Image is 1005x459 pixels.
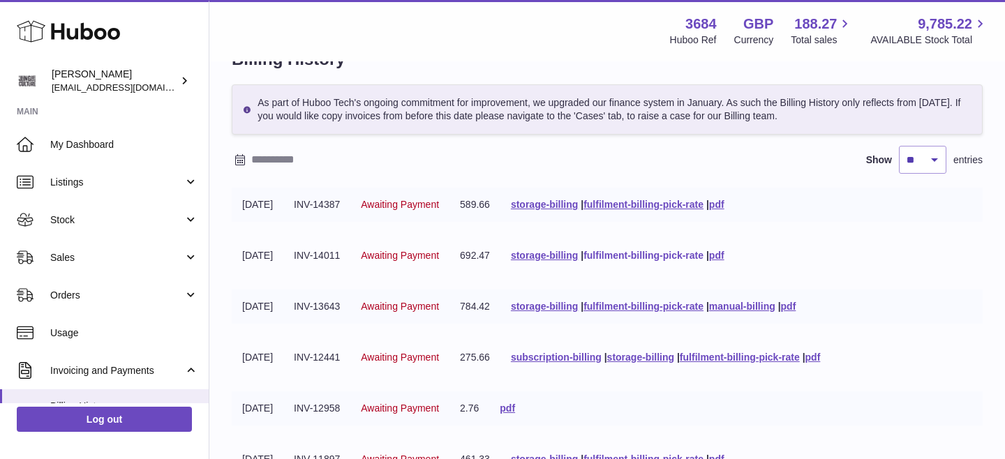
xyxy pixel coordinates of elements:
a: storage-billing [607,352,674,363]
a: storage-billing [511,199,578,210]
td: [DATE] [232,340,283,375]
td: INV-12441 [283,340,350,375]
span: | [706,199,709,210]
td: [DATE] [232,391,283,426]
a: fulfilment-billing-pick-rate [583,199,703,210]
span: Billing History [50,400,198,413]
span: Orders [50,289,184,302]
span: My Dashboard [50,138,198,151]
span: Sales [50,251,184,264]
div: Huboo Ref [670,33,717,47]
span: | [581,199,583,210]
span: 188.27 [794,15,837,33]
label: Show [866,153,892,167]
span: Invoicing and Payments [50,364,184,377]
span: | [706,301,709,312]
span: Usage [50,326,198,340]
a: storage-billing [511,301,578,312]
span: Awaiting Payment [361,301,439,312]
a: 9,785.22 AVAILABLE Stock Total [870,15,988,47]
img: theinternationalventure@gmail.com [17,70,38,91]
span: Stock [50,213,184,227]
a: fulfilment-billing-pick-rate [583,250,703,261]
td: INV-12958 [283,391,350,426]
td: [DATE] [232,188,283,222]
span: | [778,301,781,312]
span: | [604,352,607,363]
span: | [581,301,583,312]
span: Awaiting Payment [361,352,439,363]
div: [PERSON_NAME] [52,68,177,94]
span: Awaiting Payment [361,402,439,414]
span: | [706,250,709,261]
span: Awaiting Payment [361,199,439,210]
td: 692.47 [449,239,500,273]
td: 589.66 [449,188,500,222]
div: As part of Huboo Tech's ongoing commitment for improvement, we upgraded our finance system in Jan... [232,84,983,135]
td: INV-14387 [283,188,350,222]
span: [EMAIL_ADDRESS][DOMAIN_NAME] [52,82,205,93]
a: 188.27 Total sales [791,15,853,47]
td: 2.76 [449,391,489,426]
td: [DATE] [232,289,283,324]
span: Listings [50,176,184,189]
span: AVAILABLE Stock Total [870,33,988,47]
a: manual-billing [709,301,775,312]
a: pdf [781,301,796,312]
a: pdf [805,352,821,363]
span: Awaiting Payment [361,250,439,261]
a: subscription-billing [511,352,602,363]
span: | [677,352,680,363]
td: [DATE] [232,239,283,273]
td: INV-14011 [283,239,350,273]
a: pdf [709,250,724,261]
td: 275.66 [449,340,500,375]
td: 784.42 [449,289,500,324]
div: Currency [734,33,774,47]
span: entries [953,153,983,167]
a: pdf [709,199,724,210]
strong: 3684 [685,15,717,33]
a: storage-billing [511,250,578,261]
td: INV-13643 [283,289,350,324]
span: Total sales [791,33,853,47]
a: pdf [500,402,515,414]
a: fulfilment-billing-pick-rate [583,301,703,312]
a: fulfilment-billing-pick-rate [680,352,800,363]
a: Log out [17,407,192,432]
span: | [803,352,805,363]
strong: GBP [743,15,773,33]
span: | [581,250,583,261]
span: 9,785.22 [918,15,972,33]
